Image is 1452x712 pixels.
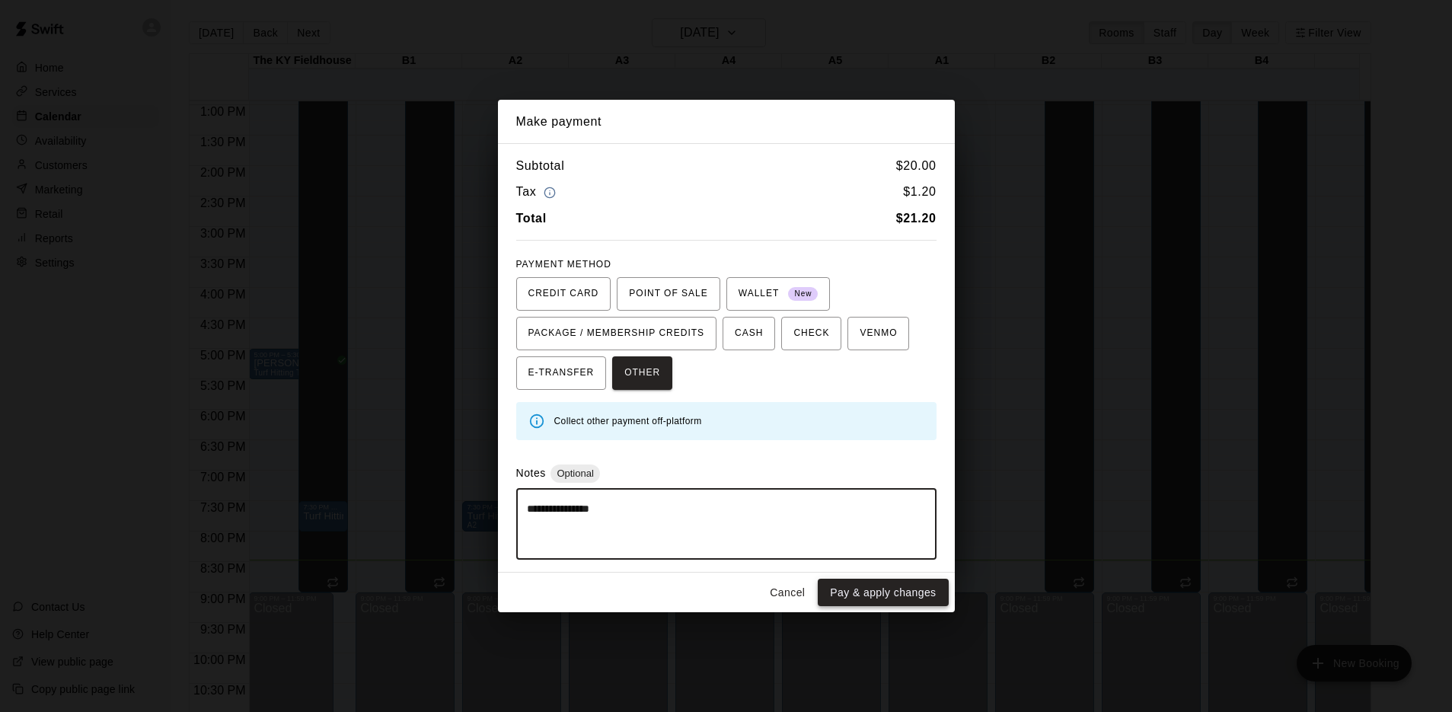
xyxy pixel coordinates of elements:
[624,361,660,385] span: OTHER
[723,317,775,350] button: CASH
[550,468,599,479] span: Optional
[788,284,818,305] span: New
[498,100,955,144] h2: Make payment
[516,259,611,270] span: PAYMENT METHOD
[528,361,595,385] span: E-TRANSFER
[896,156,937,176] h6: $ 20.00
[847,317,909,350] button: VENMO
[793,321,829,346] span: CHECK
[781,317,841,350] button: CHECK
[516,212,547,225] b: Total
[818,579,948,607] button: Pay & apply changes
[516,317,717,350] button: PACKAGE / MEMBERSHIP CREDITS
[629,282,707,306] span: POINT OF SALE
[612,356,672,390] button: OTHER
[903,182,936,203] h6: $ 1.20
[726,277,831,311] button: WALLET New
[516,467,546,479] label: Notes
[528,321,705,346] span: PACKAGE / MEMBERSHIP CREDITS
[617,277,720,311] button: POINT OF SALE
[516,156,565,176] h6: Subtotal
[735,321,763,346] span: CASH
[763,579,812,607] button: Cancel
[739,282,819,306] span: WALLET
[516,277,611,311] button: CREDIT CARD
[516,182,560,203] h6: Tax
[554,416,702,426] span: Collect other payment off-platform
[528,282,599,306] span: CREDIT CARD
[516,356,607,390] button: E-TRANSFER
[896,212,937,225] b: $ 21.20
[860,321,897,346] span: VENMO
